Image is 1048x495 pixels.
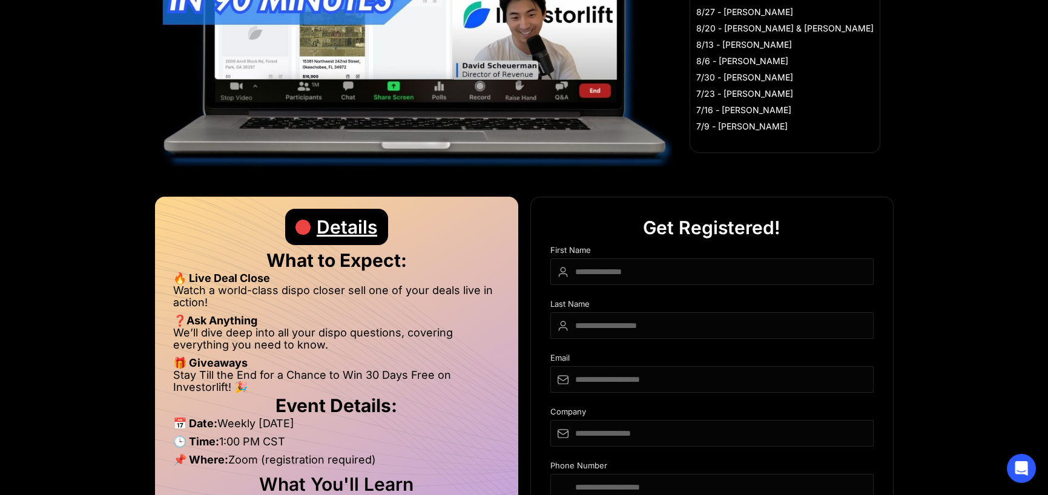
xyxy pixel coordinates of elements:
strong: Event Details: [275,395,397,416]
div: First Name [550,246,874,258]
div: Open Intercom Messenger [1007,454,1036,483]
div: Email [550,353,874,366]
li: We’ll dive deep into all your dispo questions, covering everything you need to know. [173,327,500,357]
li: 1:00 PM CST [173,436,500,454]
strong: 🎁 Giveaways [173,356,248,369]
div: Last Name [550,300,874,312]
strong: What to Expect: [266,249,407,271]
li: Watch a world-class dispo closer sell one of your deals live in action! [173,284,500,315]
h2: What You'll Learn [173,478,500,490]
div: Details [317,209,377,245]
strong: 📌 Where: [173,453,228,466]
div: Company [550,407,874,420]
strong: 🕒 Time: [173,435,219,448]
div: Get Registered! [643,209,780,246]
strong: 📅 Date: [173,417,217,430]
li: Stay Till the End for a Chance to Win 30 Days Free on Investorlift! 🎉 [173,369,500,393]
div: Phone Number [550,461,874,474]
li: Zoom (registration required) [173,454,500,472]
strong: ❓Ask Anything [173,314,257,327]
strong: 🔥 Live Deal Close [173,272,270,284]
li: Weekly [DATE] [173,418,500,436]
